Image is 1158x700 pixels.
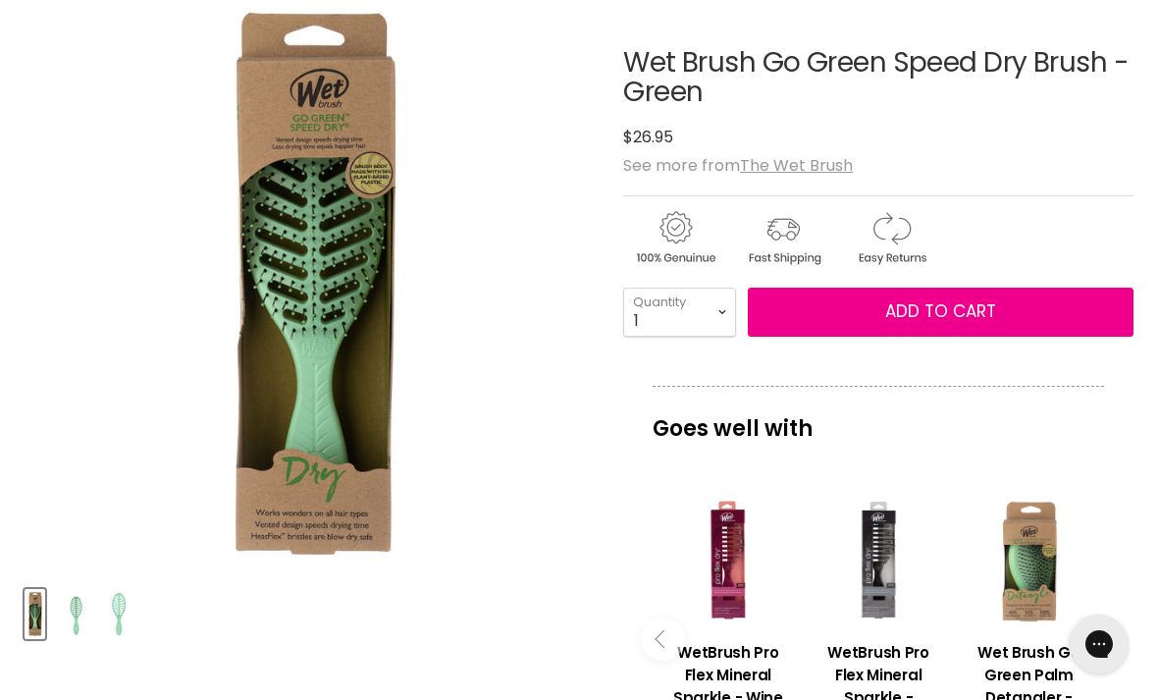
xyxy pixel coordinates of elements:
[885,299,996,323] span: Add to cart
[51,589,101,639] button: Wet Brush Go Green Speed Dry Brush - Green
[623,288,736,337] select: Quantity
[748,288,1133,337] button: Add to cart
[1060,608,1138,680] iframe: Gorgias live chat messenger
[26,591,43,637] img: Wet Brush Go Green Speed Dry Brush - Green
[22,583,599,639] div: Product thumbnails
[623,48,1133,109] h1: Wet Brush Go Green Speed Dry Brush - Green
[623,154,853,177] span: See more from
[623,126,673,148] span: $26.95
[109,591,129,637] img: Wet Brush Go Green Speed Dry Brush - Green
[623,208,727,268] img: genuine.gif
[653,386,1104,451] p: Goes well with
[839,208,943,268] img: returns.gif
[740,154,853,177] a: The Wet Brush
[53,591,99,637] img: Wet Brush Go Green Speed Dry Brush - Green
[731,208,835,268] img: shipping.gif
[107,589,131,639] button: Wet Brush Go Green Speed Dry Brush - Green
[25,589,45,639] button: Wet Brush Go Green Speed Dry Brush - Green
